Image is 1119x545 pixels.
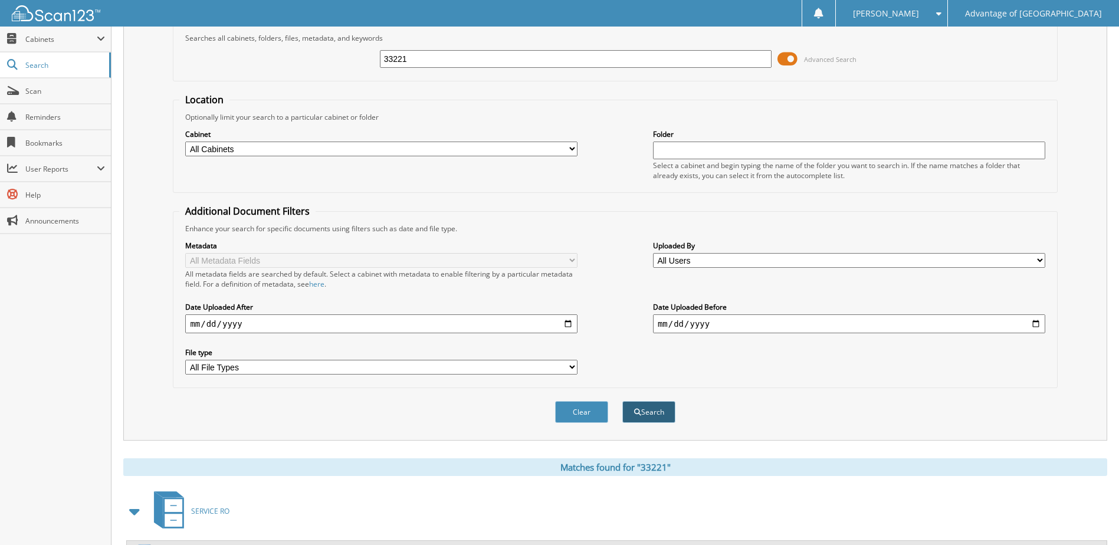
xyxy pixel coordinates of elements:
[25,138,105,148] span: Bookmarks
[25,190,105,200] span: Help
[185,129,577,139] label: Cabinet
[653,314,1045,333] input: end
[147,488,229,534] a: SERVICE RO
[123,458,1107,476] div: Matches found for "33221"
[179,93,229,106] legend: Location
[25,164,97,174] span: User Reports
[25,34,97,44] span: Cabinets
[25,60,103,70] span: Search
[853,10,919,17] span: [PERSON_NAME]
[25,86,105,96] span: Scan
[965,10,1102,17] span: Advantage of [GEOGRAPHIC_DATA]
[191,506,229,516] span: SERVICE RO
[309,279,324,289] a: here
[653,241,1045,251] label: Uploaded By
[25,216,105,226] span: Announcements
[185,241,577,251] label: Metadata
[185,269,577,289] div: All metadata fields are searched by default. Select a cabinet with metadata to enable filtering b...
[185,314,577,333] input: start
[185,347,577,357] label: File type
[185,302,577,312] label: Date Uploaded After
[25,112,105,122] span: Reminders
[12,5,100,21] img: scan123-logo-white.svg
[653,160,1045,180] div: Select a cabinet and begin typing the name of the folder you want to search in. If the name match...
[179,112,1051,122] div: Optionally limit your search to a particular cabinet or folder
[804,55,857,64] span: Advanced Search
[1060,488,1119,545] iframe: Chat Widget
[622,401,675,423] button: Search
[555,401,608,423] button: Clear
[653,129,1045,139] label: Folder
[653,302,1045,312] label: Date Uploaded Before
[179,224,1051,234] div: Enhance your search for specific documents using filters such as date and file type.
[179,33,1051,43] div: Searches all cabinets, folders, files, metadata, and keywords
[179,205,316,218] legend: Additional Document Filters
